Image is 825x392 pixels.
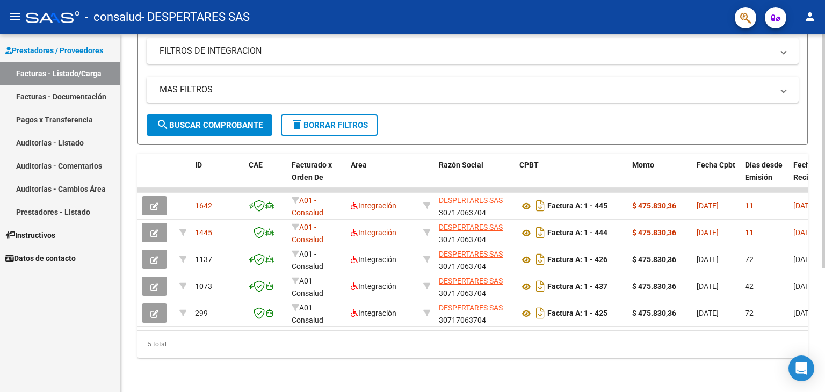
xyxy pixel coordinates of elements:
span: A01 - Consalud [292,277,323,297]
span: Días desde Emisión [745,161,783,182]
span: Integración [351,228,396,237]
span: A01 - Consalud [292,196,323,217]
strong: Factura A: 1 - 437 [547,282,607,291]
span: Integración [351,201,396,210]
span: [DATE] [793,228,815,237]
i: Descargar documento [533,251,547,268]
span: 72 [745,309,754,317]
mat-expansion-panel-header: FILTROS DE INTEGRACION [147,38,799,64]
mat-icon: person [804,10,816,23]
span: ID [195,161,202,169]
strong: $ 475.830,36 [632,255,676,264]
datatable-header-cell: CAE [244,154,287,201]
span: DESPERTARES SAS [439,196,503,205]
span: 11 [745,228,754,237]
span: 1137 [195,255,212,264]
span: Borrar Filtros [291,120,368,130]
div: 30717063704 [439,221,511,244]
datatable-header-cell: ID [191,154,244,201]
div: 30717063704 [439,275,511,297]
span: DESPERTARES SAS [439,277,503,285]
i: Descargar documento [533,197,547,214]
span: 42 [745,282,754,291]
span: [DATE] [793,201,815,210]
strong: Factura A: 1 - 425 [547,309,607,318]
span: A01 - Consalud [292,250,323,271]
strong: $ 475.830,36 [632,309,676,317]
div: Open Intercom Messenger [788,355,814,381]
span: [DATE] [697,255,719,264]
span: Monto [632,161,654,169]
span: Fecha Recibido [793,161,823,182]
span: Instructivos [5,229,55,241]
span: Facturado x Orden De [292,161,332,182]
span: 299 [195,309,208,317]
datatable-header-cell: Razón Social [435,154,515,201]
span: Integración [351,255,396,264]
span: - DESPERTARES SAS [141,5,250,29]
span: A01 - Consalud [292,303,323,324]
mat-panel-title: FILTROS DE INTEGRACION [160,45,773,57]
span: [DATE] [793,255,815,264]
span: CPBT [519,161,539,169]
span: [DATE] [793,309,815,317]
strong: $ 475.830,36 [632,228,676,237]
span: A01 - Consalud [292,223,323,244]
mat-icon: search [156,118,169,131]
span: Prestadores / Proveedores [5,45,103,56]
i: Descargar documento [533,224,547,241]
button: Borrar Filtros [281,114,378,136]
span: DESPERTARES SAS [439,250,503,258]
span: [DATE] [697,309,719,317]
mat-panel-title: MAS FILTROS [160,84,773,96]
div: 5 total [137,331,808,358]
span: [DATE] [697,228,719,237]
i: Descargar documento [533,278,547,295]
span: 1073 [195,282,212,291]
span: 1445 [195,228,212,237]
span: DESPERTARES SAS [439,223,503,231]
span: - consalud [85,5,141,29]
strong: Factura A: 1 - 445 [547,202,607,210]
datatable-header-cell: Fecha Cpbt [692,154,741,201]
mat-expansion-panel-header: MAS FILTROS [147,77,799,103]
datatable-header-cell: Monto [628,154,692,201]
strong: Factura A: 1 - 426 [547,256,607,264]
datatable-header-cell: CPBT [515,154,628,201]
span: [DATE] [697,201,719,210]
span: 11 [745,201,754,210]
span: 1642 [195,201,212,210]
span: Fecha Cpbt [697,161,735,169]
span: Integración [351,309,396,317]
strong: Factura A: 1 - 444 [547,229,607,237]
strong: $ 475.830,36 [632,282,676,291]
span: Integración [351,282,396,291]
span: [DATE] [697,282,719,291]
span: Area [351,161,367,169]
span: Datos de contacto [5,252,76,264]
div: 30717063704 [439,194,511,217]
span: [DATE] [793,282,815,291]
mat-icon: delete [291,118,303,131]
span: CAE [249,161,263,169]
strong: $ 475.830,36 [632,201,676,210]
span: DESPERTARES SAS [439,303,503,312]
datatable-header-cell: Area [346,154,419,201]
span: Buscar Comprobante [156,120,263,130]
i: Descargar documento [533,304,547,322]
div: 30717063704 [439,248,511,271]
span: Razón Social [439,161,483,169]
mat-icon: menu [9,10,21,23]
datatable-header-cell: Días desde Emisión [741,154,789,201]
span: 72 [745,255,754,264]
div: 30717063704 [439,302,511,324]
button: Buscar Comprobante [147,114,272,136]
datatable-header-cell: Facturado x Orden De [287,154,346,201]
